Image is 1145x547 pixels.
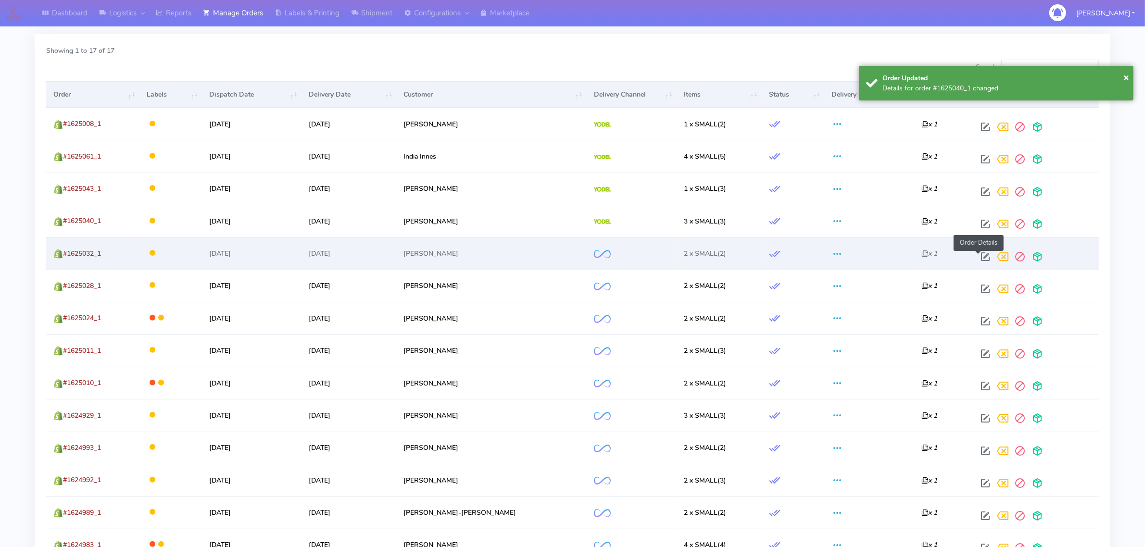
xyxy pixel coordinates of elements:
[396,173,586,205] td: [PERSON_NAME]
[301,140,396,172] td: [DATE]
[202,334,302,366] td: [DATE]
[883,73,1126,83] div: Order Updated
[63,475,101,485] span: #1624992_1
[594,477,611,485] img: OnFleet
[202,367,302,399] td: [DATE]
[53,346,63,356] img: shopify.png
[63,184,101,193] span: #1625043_1
[684,411,726,420] span: (3)
[1069,3,1142,23] button: [PERSON_NAME]
[53,185,63,194] img: shopify.png
[594,250,611,258] img: OnFleet
[202,302,302,334] td: [DATE]
[594,315,611,323] img: OnFleet
[63,411,101,420] span: #1624929_1
[301,432,396,464] td: [DATE]
[53,411,63,421] img: shopify.png
[63,216,101,225] span: #1625040_1
[684,120,717,129] span: 1 x SMALL
[63,119,101,128] span: #1625008_1
[53,444,63,453] img: shopify.png
[684,184,726,193] span: (3)
[63,313,101,323] span: #1625024_1
[594,445,611,453] img: OnFleet
[921,281,937,290] i: x 1
[921,184,937,193] i: x 1
[921,249,937,258] i: x 1
[976,60,1099,75] label: Search:
[202,496,302,528] td: [DATE]
[396,367,586,399] td: [PERSON_NAME]
[677,81,762,107] th: Items: activate to sort column ascending
[139,81,201,107] th: Labels: activate to sort column ascending
[202,173,302,205] td: [DATE]
[396,334,586,366] td: [PERSON_NAME]
[301,464,396,496] td: [DATE]
[396,432,586,464] td: [PERSON_NAME]
[301,302,396,334] td: [DATE]
[684,411,717,420] span: 3 x SMALL
[396,464,586,496] td: [PERSON_NAME]
[684,152,717,161] span: 4 x SMALL
[202,81,302,107] th: Dispatch Date: activate to sort column ascending
[53,379,63,388] img: shopify.png
[301,108,396,140] td: [DATE]
[63,443,101,452] span: #1624993_1
[301,205,396,237] td: [DATE]
[586,81,676,107] th: Delivery Channel: activate to sort column ascending
[883,83,1126,93] div: Details for order #1625040_1 changed
[684,249,717,258] span: 2 x SMALL
[53,120,63,129] img: shopify.png
[396,496,586,528] td: [PERSON_NAME]-[PERSON_NAME]
[921,152,937,161] i: x 1
[301,334,396,366] td: [DATE]
[684,379,717,388] span: 2 x SMALL
[594,412,611,420] img: OnFleet
[684,476,717,485] span: 2 x SMALL
[921,508,937,517] i: x 1
[684,508,726,517] span: (2)
[301,367,396,399] td: [DATE]
[202,464,302,496] td: [DATE]
[396,108,586,140] td: [PERSON_NAME]
[824,81,914,107] th: Delivery Status: activate to sort column ascending
[63,249,101,258] span: #1625032_1
[46,46,114,56] label: Showing 1 to 17 of 17
[301,237,396,269] td: [DATE]
[684,120,726,129] span: (2)
[53,314,63,323] img: shopify.png
[63,281,101,290] span: #1625028_1
[396,270,586,302] td: [PERSON_NAME]
[1123,71,1129,84] span: ×
[684,314,717,323] span: 2 x SMALL
[53,249,63,259] img: shopify.png
[53,152,63,162] img: shopify.png
[684,281,726,290] span: (2)
[1001,60,1099,75] input: Search:
[684,314,726,323] span: (2)
[301,399,396,431] td: [DATE]
[684,281,717,290] span: 2 x SMALL
[594,187,611,192] img: Yodel
[684,152,726,161] span: (5)
[396,302,586,334] td: [PERSON_NAME]
[53,508,63,518] img: shopify.png
[202,270,302,302] td: [DATE]
[63,346,101,355] span: #1625011_1
[202,140,302,172] td: [DATE]
[762,81,824,107] th: Status: activate to sort column ascending
[684,443,717,452] span: 2 x SMALL
[202,205,302,237] td: [DATE]
[396,140,586,172] td: India Innes
[684,346,717,355] span: 2 x SMALL
[202,108,302,140] td: [DATE]
[301,81,396,107] th: Delivery Date: activate to sort column ascending
[921,379,937,388] i: x 1
[684,379,726,388] span: (2)
[1123,70,1129,85] button: Close
[684,217,717,226] span: 3 x SMALL
[684,249,726,258] span: (2)
[684,476,726,485] span: (3)
[921,476,937,485] i: x 1
[594,380,611,388] img: OnFleet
